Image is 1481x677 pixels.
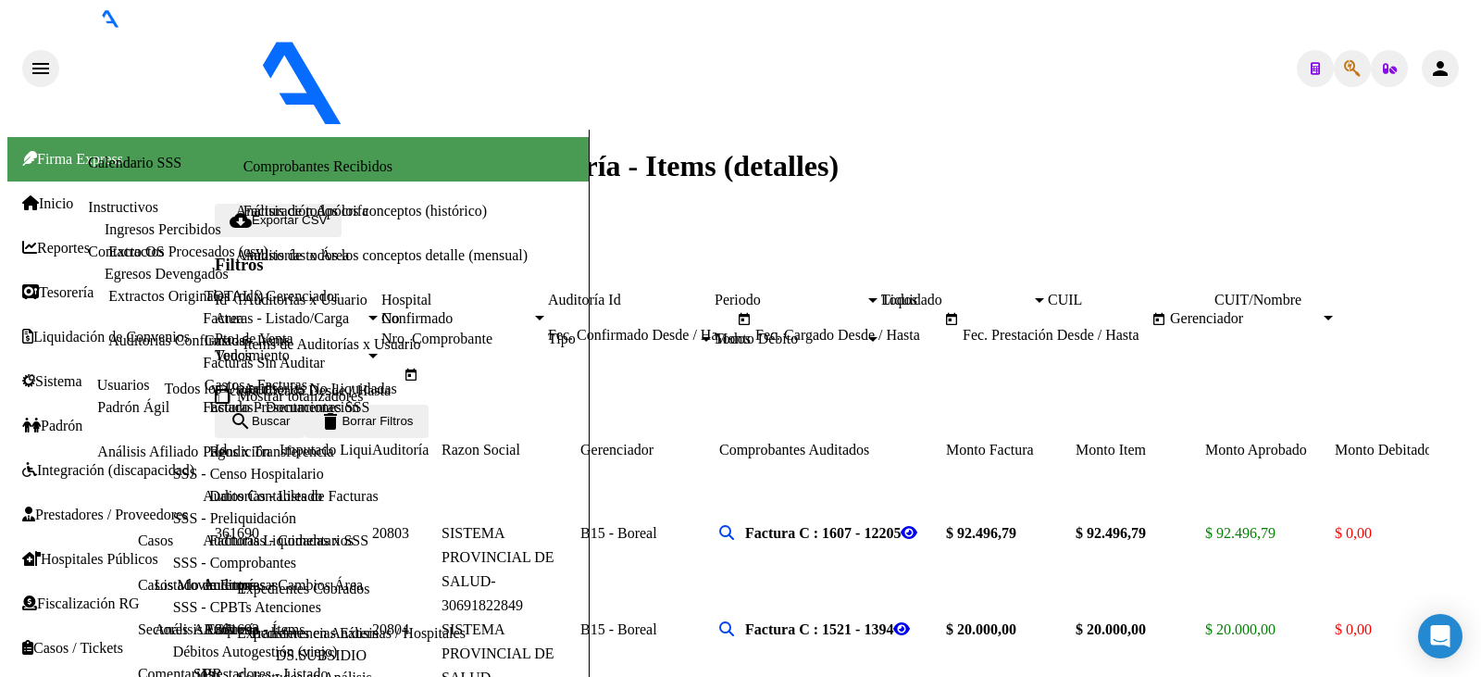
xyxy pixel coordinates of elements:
a: Facturación Apócrifa [243,203,369,219]
strong: $ 20.000,00 [946,621,1016,637]
span: $ 0,00 [1335,525,1372,541]
button: Open calendar [1148,308,1170,331]
span: Todos [715,331,751,346]
input: Fecha inicio [755,310,828,327]
a: Sistema [22,373,82,390]
a: Casos Movimientos [138,577,256,593]
a: Inicio [22,195,73,212]
a: Ingresos Percibidos [105,221,221,237]
datatable-header-cell: Gerenciador [580,438,719,462]
span: Todos [881,292,917,307]
a: Liquidación de Convenios [22,329,190,345]
a: Casos / Tickets [22,640,123,657]
a: TOTAL x Gerenciador [205,288,339,304]
input: Fecha fin [1051,310,1139,327]
span: Tipo [548,331,698,347]
strong: Factura C : 1607 - 12205 [745,525,901,541]
mat-icon: menu [30,57,52,80]
a: SSS - Preliquidación [173,510,296,526]
a: Casos [138,533,173,548]
a: Facturas Sin Auditar [203,355,325,370]
a: Calendario SSS [88,155,181,170]
a: Usuarios [97,377,150,393]
span: $ 92.496,79 [1205,525,1276,541]
span: - OSMISS [498,113,564,129]
a: Hospitales Públicos [22,551,158,568]
a: Expedientes en Análisis [237,625,379,642]
h3: Filtros [215,255,1474,275]
input: Fecha fin [843,310,932,327]
a: ARCA [193,621,234,637]
button: Open calendar [940,308,963,331]
span: Comprobantes Auditados [719,442,869,458]
div: Open Intercom Messenger [1418,614,1462,658]
datatable-header-cell: Monto Debitado [1335,438,1464,462]
span: Monto Aprobado [1205,442,1307,458]
a: Extractos Procesados (csv) [108,244,268,259]
a: Sectores [138,621,188,637]
a: Análisis Afiliado [97,444,198,459]
strong: $ 92.496,79 [1076,525,1146,541]
datatable-header-cell: Monto Item [1076,438,1205,462]
a: Reportes [22,240,90,257]
span: $ 20.000,00 [1205,621,1276,637]
strong: $ 20.000,00 [1076,621,1146,637]
input: Fecha inicio [963,310,1036,327]
strong: Factura C : 1521 - 1394 [745,621,893,637]
span: B15 - Boreal [580,525,657,541]
a: Pagos x Transferencia [203,444,333,459]
datatable-header-cell: Monto Aprobado [1205,438,1335,462]
span: B15 - Boreal [580,621,657,637]
a: Auditorías x Área [243,247,350,264]
button: Open calendar [733,308,755,331]
a: Facturas - Listado/Carga [203,310,349,326]
a: Extractos Originales (pdf) [108,288,263,304]
mat-icon: person [1429,57,1451,80]
a: Fiscalización RG [22,596,140,612]
datatable-header-cell: Comprobantes Auditados [719,438,946,462]
img: Logo SAAS [59,28,498,126]
datatable-header-cell: Monto Factura [946,438,1076,462]
a: Transferencias Externas / Hospitales [249,625,466,642]
a: DS.SUBSIDIO [276,647,367,664]
span: Gerenciador [1170,310,1320,327]
a: Padrón Ágil [97,399,169,415]
span: Monto Factura [946,442,1034,458]
strong: $ 92.496,79 [946,525,1016,541]
a: Expedientes Cobrados [237,581,370,597]
a: Prestadores / Proveedores [22,507,188,523]
a: Comprobantes Recibidos [243,158,392,175]
a: Integración (discapacidad) [22,462,194,479]
span: Gerenciador [580,442,653,458]
span: Monto Item [1076,442,1146,458]
span: Periodo [715,292,865,308]
span: Firma Express [22,151,123,167]
span: Monto Debitado [1335,442,1432,458]
a: SSS - Censo Hospitalario [173,466,324,482]
input: Fecha fin [636,310,725,327]
a: Tesorería [22,284,93,301]
a: Facturas - Documentación [203,399,359,415]
a: Instructivos [88,199,158,215]
span: $ 0,00 [1335,621,1372,637]
a: Padrón [22,418,82,434]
